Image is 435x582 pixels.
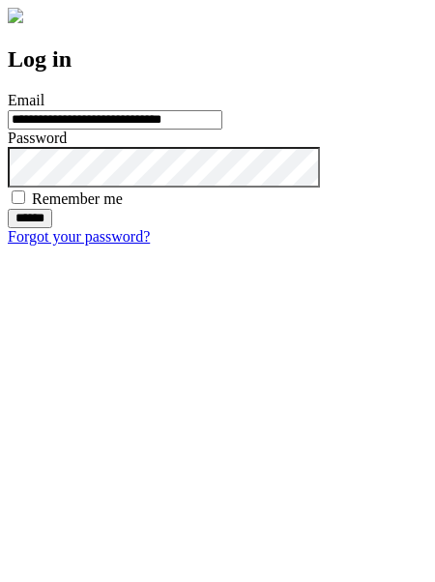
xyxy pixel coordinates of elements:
[8,228,150,245] a: Forgot your password?
[8,130,67,146] label: Password
[8,92,44,108] label: Email
[32,190,123,207] label: Remember me
[8,46,427,73] h2: Log in
[8,8,23,23] img: logo-4e3dc11c47720685a147b03b5a06dd966a58ff35d612b21f08c02c0306f2b779.png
